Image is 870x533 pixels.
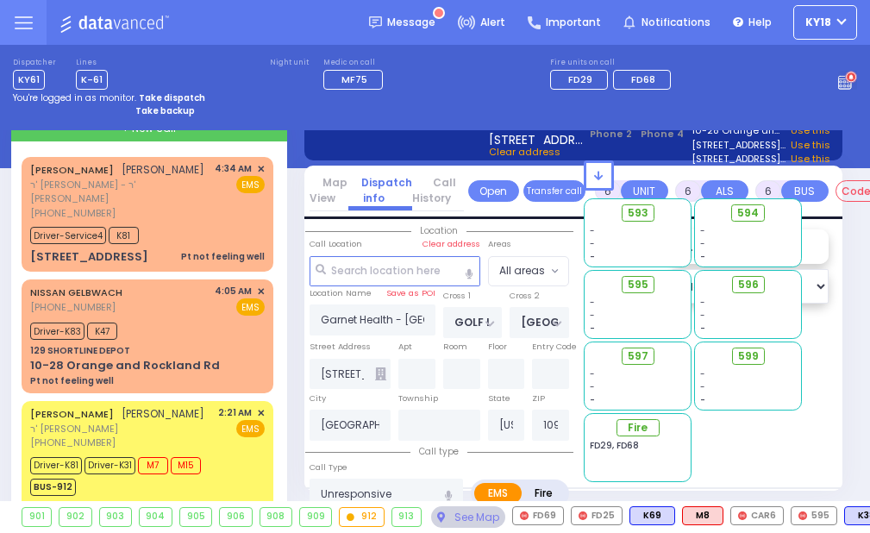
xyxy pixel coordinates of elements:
[468,180,519,202] a: Open in new page
[793,5,857,40] button: KY18
[100,508,131,525] div: 903
[590,296,595,309] span: -
[631,72,655,86] span: FD68
[700,296,705,309] span: -
[791,138,830,153] a: Use this
[84,457,135,474] span: Driver-K31
[369,16,382,29] img: message.svg
[30,457,82,474] span: Driver-K81
[76,70,108,90] span: K-61
[798,511,807,520] img: red-radio-icon.svg
[590,237,595,250] span: -
[520,511,529,520] img: red-radio-icon.svg
[692,138,786,153] a: [STREET_ADDRESS][PERSON_NAME]
[323,58,388,68] label: Medic on call
[310,341,371,353] label: Street Address
[628,348,648,364] span: 597
[629,506,675,525] div: K69
[180,508,211,525] div: 905
[550,58,676,68] label: Fire units on call
[398,392,438,404] label: Township
[375,367,386,380] span: Other building occupants
[488,341,507,353] label: Floor
[628,420,648,436] span: Fire
[30,206,116,220] span: [PHONE_NUMBER]
[257,285,265,299] span: ✕
[398,341,412,353] label: Apt
[443,341,467,353] label: Room
[260,508,291,525] div: 908
[181,250,265,263] div: Pt not feeling well
[700,309,705,322] span: -
[87,323,117,340] span: K47
[499,263,545,279] span: All areas
[30,248,148,266] div: [STREET_ADDRESS]
[480,15,505,30] span: Alert
[215,285,252,298] span: 4:05 AM
[590,224,595,237] span: -
[738,277,759,292] span: 596
[512,506,564,525] div: FD69
[412,175,464,205] a: Call History
[568,72,592,86] span: FD29
[30,422,204,436] span: ר' [PERSON_NAME]
[590,367,595,380] span: -
[30,344,130,357] div: 129 SHORTLINE DEPOT
[109,227,139,244] span: K81
[692,152,786,166] a: [STREET_ADDRESS][US_STATE]
[488,392,510,404] label: State
[700,367,705,380] span: -
[218,406,252,419] span: 2:21 AM
[122,406,204,421] span: [PERSON_NAME]
[474,483,522,504] label: EMS
[30,178,210,206] span: ר' [PERSON_NAME] - ר' [PERSON_NAME]
[22,508,51,525] div: 901
[546,15,601,30] span: Important
[682,506,723,525] div: ALS KJ
[532,341,577,353] label: Entry Code
[310,287,372,299] label: Location Name
[488,256,570,287] span: All areas
[13,70,45,90] span: KY61
[489,145,560,159] span: Clear address
[310,256,480,287] input: Search location here
[590,393,595,406] span: -
[257,162,265,177] span: ✕
[641,127,686,141] span: Phone 4
[489,131,585,145] span: [STREET_ADDRESS]
[76,58,108,68] label: Lines
[590,127,635,141] span: Phone 2
[236,420,265,437] span: EMS
[628,277,648,292] span: 595
[532,392,545,404] label: ZIP
[30,436,116,449] span: [PHONE_NUMBER]
[310,238,362,250] label: Call Location
[579,511,587,520] img: red-radio-icon.svg
[236,176,265,193] span: EMS
[135,104,195,117] strong: Take backup
[139,91,205,104] strong: Take dispatch
[310,461,347,473] label: Call Type
[738,348,759,364] span: 599
[140,508,172,525] div: 904
[590,439,685,452] div: FD29, FD68
[411,224,466,237] span: Location
[748,15,772,30] span: Help
[13,58,56,68] label: Dispatcher
[30,163,114,177] a: [PERSON_NAME]
[30,227,106,244] span: Driver-Service4
[682,506,723,525] div: M8
[805,15,831,30] span: KY18
[215,162,252,175] span: 4:34 AM
[700,380,705,393] span: -
[30,500,115,517] div: 6 EAHAL CT 101
[521,483,566,504] label: Fire
[791,506,837,525] div: 595
[30,323,84,340] span: Driver-K83
[628,205,648,221] span: 593
[348,175,412,205] a: Dispatch info
[700,224,705,237] span: -
[791,152,830,166] a: Use this
[700,250,705,263] span: -
[30,357,220,374] div: 10-28 Orange and Rockland Rd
